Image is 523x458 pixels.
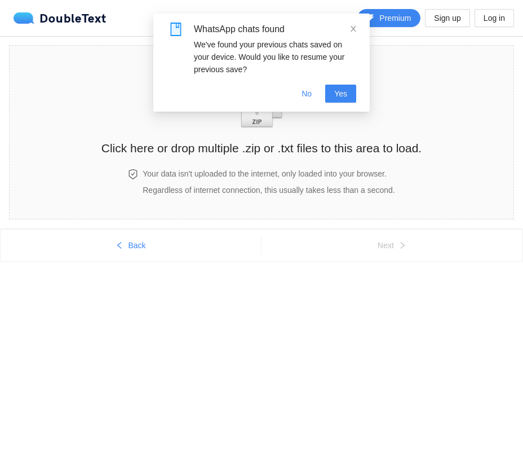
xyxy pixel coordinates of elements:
span: safety-certificate [128,169,138,179]
span: Regardless of internet connection, this usually takes less than a second. [143,186,395,195]
button: No [292,85,321,103]
span: book [169,23,183,36]
div: We've found your previous chats saved on your device. Would you like to resume your previous save? [194,38,356,76]
span: No [302,87,312,100]
button: Log in [475,9,514,27]
button: leftBack [1,236,261,254]
button: appstore [335,9,353,27]
button: folder-open [312,9,330,27]
h2: Click here or drop multiple .zip or .txt files to this area to load. [101,139,422,157]
span: Premium [379,12,411,24]
span: left [116,241,123,250]
button: Yes [325,85,356,103]
span: Back [128,239,145,252]
button: thunderboltPremium [357,9,420,27]
div: DoubleText [14,12,107,24]
span: close [349,25,357,33]
span: Yes [334,87,347,100]
a: logoDoubleText [14,12,107,24]
button: Nextright [261,236,522,254]
img: logo [14,12,39,24]
span: Log in [484,12,505,24]
h4: Your data isn't uploaded to the internet, only loaded into your browser. [143,168,395,180]
span: Sign up [434,12,460,24]
button: bell [290,9,308,27]
div: WhatsApp chats found [194,23,356,36]
span: thunderbolt [367,14,375,23]
button: Sign up [425,9,469,27]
